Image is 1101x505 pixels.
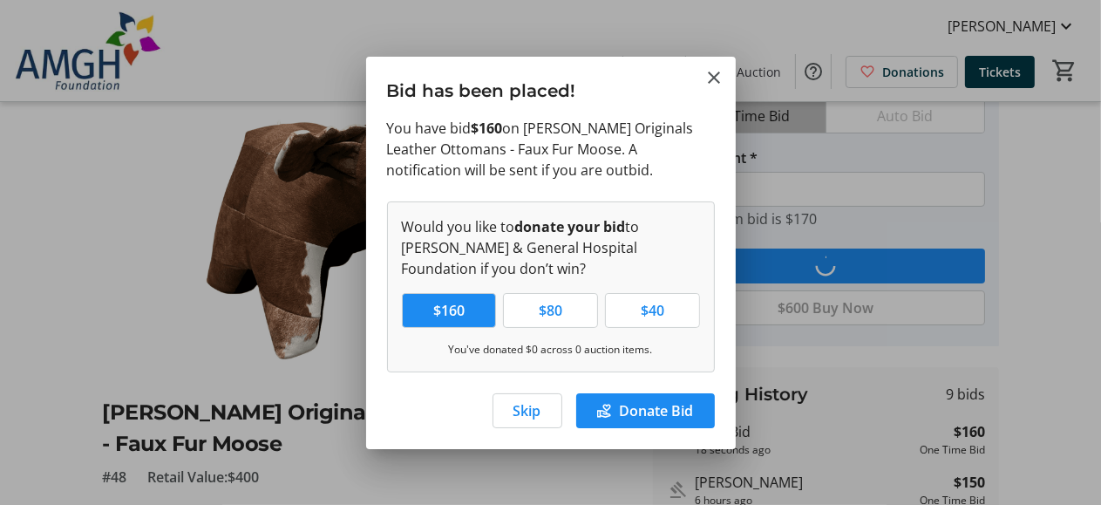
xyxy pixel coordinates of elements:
span: Donate Bid [620,400,694,421]
p: You have bid on [PERSON_NAME] Originals Leather Ottomans - Faux Fur Moose. A notification will be... [387,118,715,181]
span: Skip [513,400,541,421]
strong: $160 [472,119,503,138]
button: Close [704,67,725,88]
button: Skip [493,393,562,428]
span: $160 [423,300,475,321]
p: You've donated $0 across 0 auction items. [402,342,700,358]
span: $40 [630,300,675,321]
p: Would you like to to [PERSON_NAME] & General Hospital Foundation if you don’t win? [402,216,700,279]
h3: Bid has been placed! [366,57,736,117]
strong: donate your bid [515,217,626,236]
button: Donate Bid [576,393,715,428]
span: $80 [528,300,573,321]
